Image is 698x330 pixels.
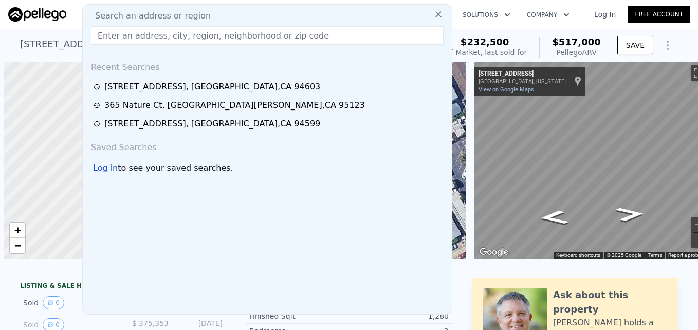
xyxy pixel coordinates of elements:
button: Solutions [454,6,519,24]
button: SAVE [617,36,653,54]
a: Show location on map [574,76,581,87]
span: $232,500 [461,36,509,47]
div: Sold [23,296,115,309]
span: Search an address or region [87,10,211,22]
span: © 2025 Google [607,252,641,258]
a: Zoom in [10,223,25,238]
button: Company [519,6,578,24]
div: 1,280 [349,311,449,321]
div: [STREET_ADDRESS] , [GEOGRAPHIC_DATA] , CA 94599 [104,118,320,130]
div: [STREET_ADDRESS] [479,70,566,78]
div: Recent Searches [87,53,448,78]
button: View historical data [43,296,64,309]
img: Pellego [8,7,66,22]
div: Log in [93,162,118,174]
a: Zoom out [10,238,25,253]
a: [STREET_ADDRESS], [GEOGRAPHIC_DATA],CA 94603 [93,81,445,93]
span: + [14,224,21,236]
div: Off Market, last sold for [443,47,527,58]
div: Finished Sqft [249,311,349,321]
img: Google [477,246,511,259]
a: Terms (opens in new tab) [648,252,662,258]
div: [STREET_ADDRESS] , [GEOGRAPHIC_DATA] , CA 94603 [20,37,266,51]
a: Open this area in Google Maps (opens a new window) [477,246,511,259]
button: Keyboard shortcuts [556,252,600,259]
div: Pellego ARV [552,47,601,58]
span: − [14,239,21,252]
div: [GEOGRAPHIC_DATA], [US_STATE] [479,78,566,85]
span: to see your saved searches. [118,162,233,174]
a: Log In [582,9,628,20]
div: 365 Nature Ct , [GEOGRAPHIC_DATA][PERSON_NAME] , CA 95123 [104,99,365,112]
button: Show Options [657,35,678,56]
div: Saved Searches [87,133,448,158]
div: Ask about this property [553,288,668,317]
a: [STREET_ADDRESS], [GEOGRAPHIC_DATA],CA 94599 [93,118,445,130]
a: 365 Nature Ct, [GEOGRAPHIC_DATA][PERSON_NAME],CA 95123 [93,99,445,112]
div: LISTING & SALE HISTORY [20,282,226,292]
a: View on Google Maps [479,86,534,93]
input: Enter an address, city, region, neighborhood or zip code [91,26,444,45]
span: $ 375,353 [132,319,169,327]
path: Go Northeast, 94th Ave [527,207,581,228]
span: $517,000 [552,36,601,47]
a: Free Account [628,6,690,23]
path: Go Southwest, 94th Ave [603,204,658,225]
div: [STREET_ADDRESS] , [GEOGRAPHIC_DATA] , CA 94603 [104,81,320,93]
